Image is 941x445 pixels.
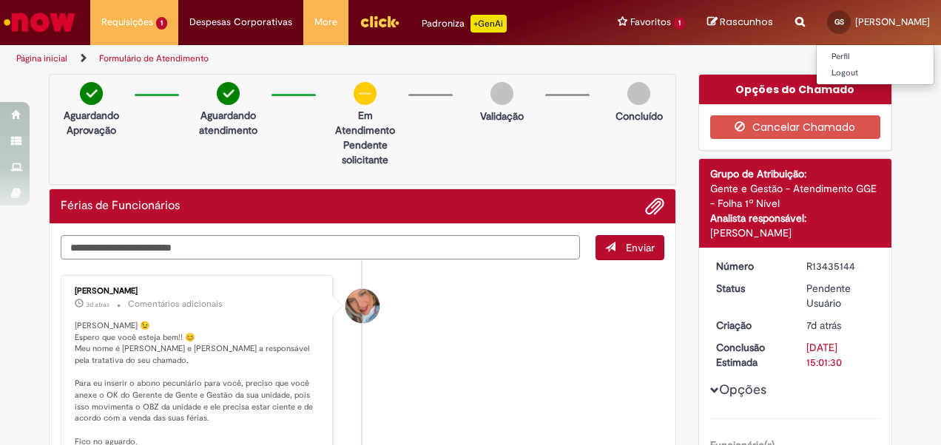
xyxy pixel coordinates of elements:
[710,225,881,240] div: [PERSON_NAME]
[855,16,930,28] span: [PERSON_NAME]
[705,281,796,296] dt: Status
[645,197,664,216] button: Adicionar anexos
[86,300,109,309] span: 3d atrás
[630,15,671,30] span: Favoritos
[101,15,153,30] span: Requisições
[99,52,209,64] a: Formulário de Atendimento
[699,75,892,104] div: Opções do Chamado
[490,82,513,105] img: img-circle-grey.png
[705,318,796,333] dt: Criação
[1,7,78,37] img: ServiceNow
[627,82,650,105] img: img-circle-grey.png
[806,259,875,274] div: R13435144
[192,108,264,137] p: Aguardando atendimento
[55,108,127,137] p: Aguardando Aprovação
[128,298,223,310] small: Comentários adicionais
[360,10,399,33] img: click_logo_yellow_360x200.png
[61,200,180,213] h2: Férias de Funcionários Histórico de tíquete
[806,319,841,332] span: 7d atrás
[710,181,881,211] div: Gente e Gestão - Atendimento GGE - Folha 1º Nível
[710,166,881,181] div: Grupo de Atribuição:
[806,318,875,333] div: 21/08/2025 10:01:27
[86,300,109,309] time: 25/08/2025 14:35:05
[834,17,844,27] span: GS
[806,281,875,310] div: Pendente Usuário
[710,115,881,139] button: Cancelar Chamado
[329,108,401,137] p: Em Atendimento
[16,52,67,64] a: Página inicial
[817,49,934,65] a: Perfil
[61,235,580,259] textarea: Digite sua mensagem aqui...
[707,16,773,30] a: Rascunhos
[156,17,167,30] span: 1
[705,340,796,370] dt: Conclusão Estimada
[817,65,934,81] a: Logout
[674,17,685,30] span: 1
[329,137,401,167] p: Pendente solicitante
[217,82,240,105] img: check-circle-green.png
[354,82,377,105] img: circle-minus.png
[470,15,507,33] p: +GenAi
[710,211,881,225] div: Analista responsável:
[596,235,664,260] button: Enviar
[806,319,841,332] time: 21/08/2025 10:01:27
[615,109,663,123] p: Concluído
[11,45,616,72] ul: Trilhas de página
[314,15,337,30] span: More
[626,241,655,254] span: Enviar
[705,259,796,274] dt: Número
[345,289,380,323] div: Jacqueline Andrade Galani
[75,287,321,296] div: [PERSON_NAME]
[806,340,875,370] div: [DATE] 15:01:30
[480,109,524,123] p: Validação
[80,82,103,105] img: check-circle-green.png
[422,15,507,33] div: Padroniza
[720,15,773,29] span: Rascunhos
[189,15,292,30] span: Despesas Corporativas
